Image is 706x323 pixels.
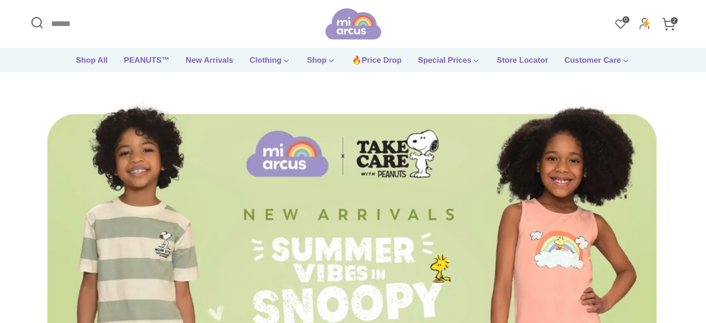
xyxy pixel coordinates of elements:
a: Shop [300,54,343,72]
button: Open Search [28,13,46,32]
a: 2 [660,15,678,33]
a: Shop All [69,54,115,72]
a: Customer Care [557,54,637,72]
a: PEANUTS™ [117,54,176,72]
a: Special Prices [411,54,487,72]
img: miarcus-logo [325,7,381,41]
span: 0 [622,16,630,24]
a: Store Locator [490,54,555,72]
a: New Arrivals [179,54,240,72]
a: 🔥Price Drop [345,54,408,72]
span: 2 [670,17,678,25]
a: Clothing [243,54,298,72]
